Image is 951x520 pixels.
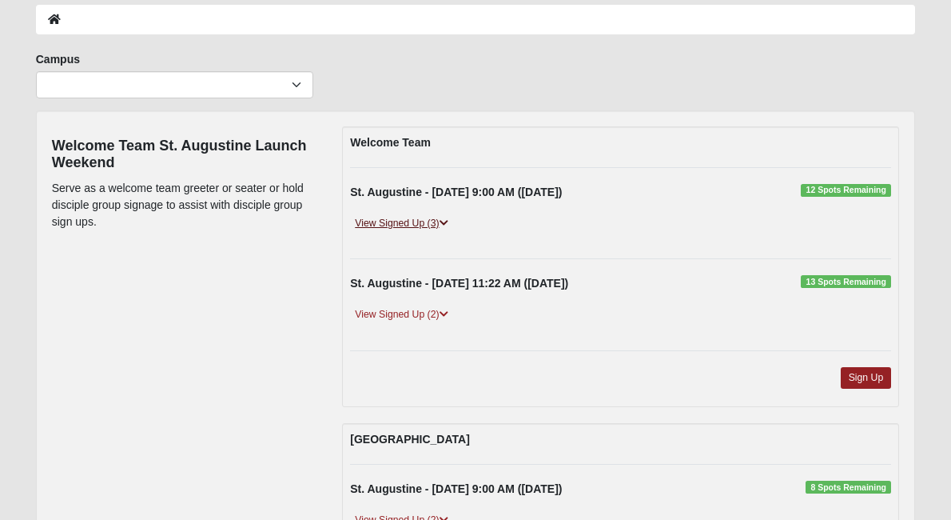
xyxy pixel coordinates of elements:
[350,306,452,323] a: View Signed Up (2)
[801,184,891,197] span: 12 Spots Remaining
[350,186,562,198] strong: St. Augustine - [DATE] 9:00 AM ([DATE])
[36,51,80,67] label: Campus
[52,180,319,230] p: Serve as a welcome team greeter or seater or hold disciple group signage to assist with disciple ...
[801,275,891,288] span: 13 Spots Remaining
[52,138,319,172] h4: Welcome Team St. Augustine Launch Weekend
[350,136,431,149] strong: Welcome Team
[806,481,891,494] span: 8 Spots Remaining
[350,277,568,290] strong: St. Augustine - [DATE] 11:22 AM ([DATE])
[841,367,892,389] a: Sign Up
[350,215,452,232] a: View Signed Up (3)
[350,433,470,446] strong: [GEOGRAPHIC_DATA]
[350,482,562,495] strong: St. Augustine - [DATE] 9:00 AM ([DATE])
